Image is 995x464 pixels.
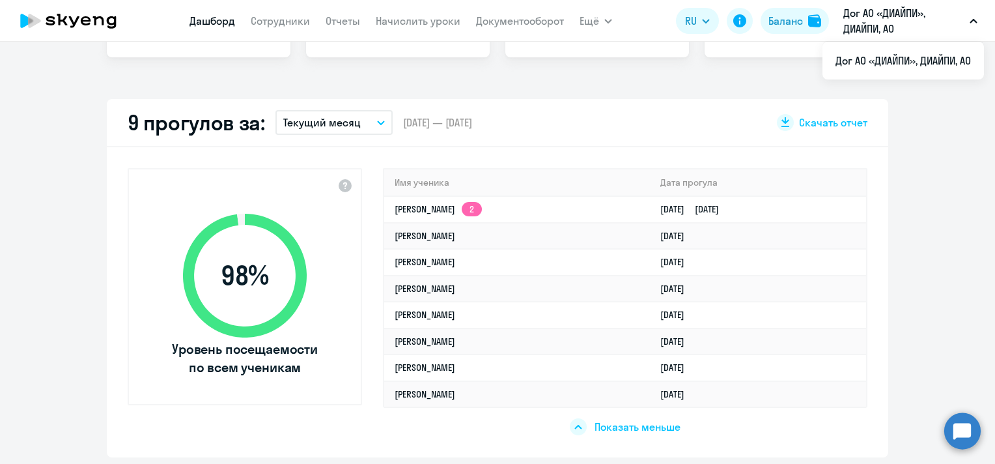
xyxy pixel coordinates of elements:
th: Дата прогула [650,169,866,196]
span: Скачать отчет [799,115,867,130]
p: Текущий месяц [283,115,361,130]
button: Дог АО «ДИАЙПИ», ДИАЙПИ, АО [837,5,984,36]
a: Отчеты [326,14,360,27]
p: Дог АО «ДИАЙПИ», ДИАЙПИ, АО [843,5,964,36]
span: Уровень посещаемости по всем ученикам [170,340,320,377]
a: [DATE][DATE] [660,203,729,215]
a: [PERSON_NAME] [395,388,455,400]
a: Документооборот [476,14,564,27]
a: [PERSON_NAME]2 [395,203,482,215]
a: [DATE] [660,283,695,295]
a: Дашборд [189,14,235,27]
a: [DATE] [660,336,695,347]
a: [DATE] [660,309,695,321]
button: Ещё [580,8,612,34]
span: 98 % [170,260,320,291]
span: Показать меньше [595,420,680,434]
a: Начислить уроки [376,14,460,27]
button: Текущий месяц [275,110,393,135]
a: [PERSON_NAME] [395,336,455,347]
a: Сотрудники [251,14,310,27]
a: [PERSON_NAME] [395,230,455,242]
ul: Ещё [822,42,984,80]
a: [PERSON_NAME] [395,362,455,373]
a: [PERSON_NAME] [395,309,455,321]
a: [DATE] [660,256,695,268]
a: [PERSON_NAME] [395,283,455,295]
span: Ещё [580,13,599,29]
span: RU [685,13,697,29]
img: balance [808,14,821,27]
th: Имя ученика [384,169,650,196]
a: [DATE] [660,230,695,242]
div: Баланс [768,13,803,29]
button: Балансbalance [761,8,829,34]
app-skyeng-badge: 2 [462,202,482,216]
a: [PERSON_NAME] [395,256,455,268]
span: [DATE] — [DATE] [403,115,472,130]
a: [DATE] [660,362,695,373]
h2: 9 прогулов за: [128,109,265,136]
button: RU [676,8,719,34]
a: [DATE] [660,388,695,400]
